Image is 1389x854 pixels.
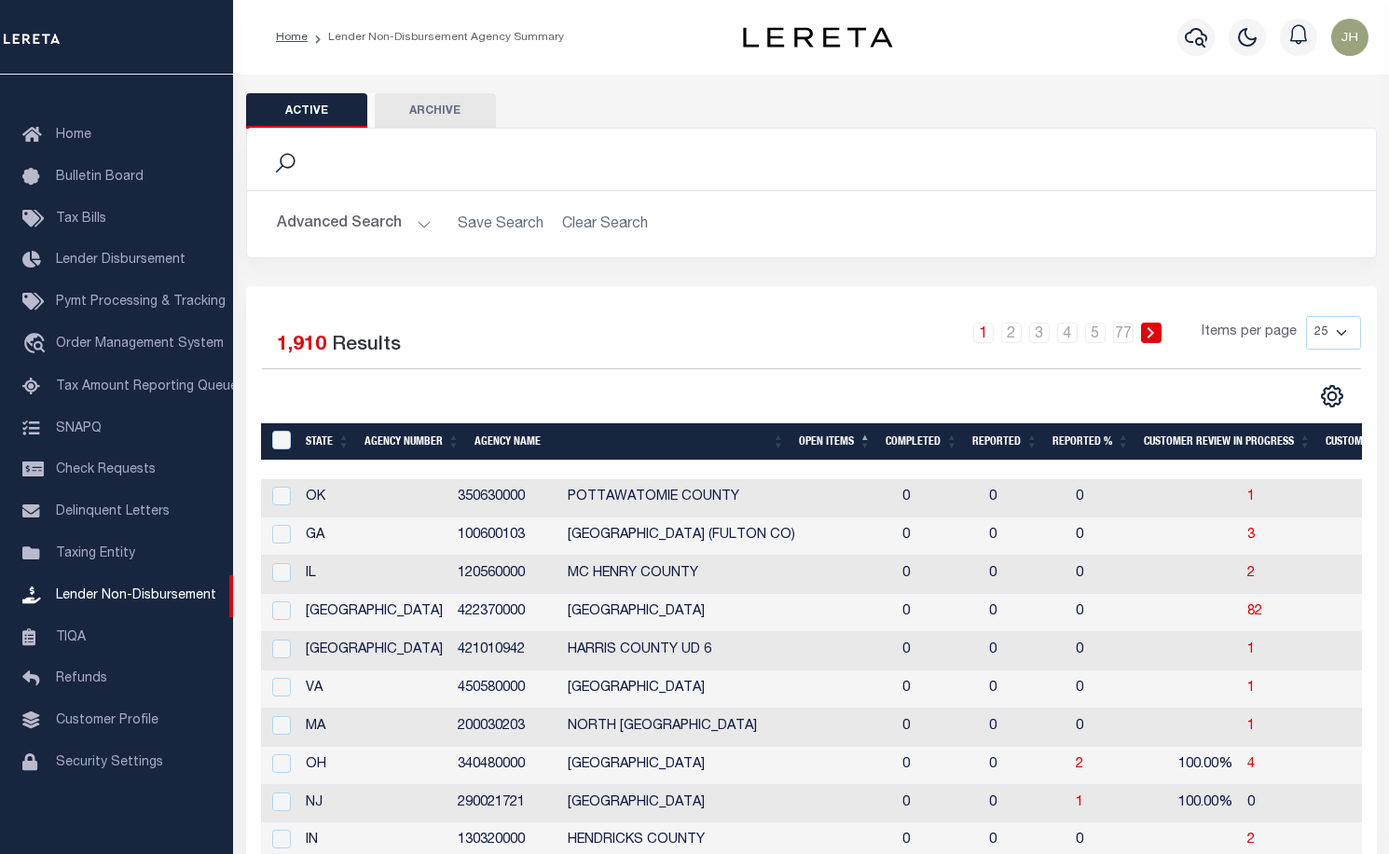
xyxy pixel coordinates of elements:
[1247,720,1255,733] a: 1
[298,423,357,461] th: State: activate to sort column ascending
[56,463,156,476] span: Check Requests
[895,556,982,594] td: 0
[261,423,299,461] th: MBACode
[1202,323,1297,343] span: Items per page
[276,32,308,43] a: Home
[560,594,895,632] td: [GEOGRAPHIC_DATA]
[982,670,1068,709] td: 0
[1331,19,1368,56] img: svg+xml;base64,PHN2ZyB4bWxucz0iaHR0cDovL3d3dy53My5vcmcvMjAwMC9zdmciIHBvaW50ZXItZXZlbnRzPSJub25lIi...
[56,380,238,393] span: Tax Amount Reporting Queue
[1247,643,1255,656] a: 1
[1068,594,1148,632] td: 0
[277,336,326,355] span: 1,910
[298,556,450,594] td: IL
[1068,517,1148,556] td: 0
[560,747,895,785] td: [GEOGRAPHIC_DATA]
[965,423,1045,461] th: Reported: activate to sort column ascending
[332,331,401,361] label: Results
[450,632,560,670] td: 421010942
[298,632,450,670] td: [GEOGRAPHIC_DATA]
[982,594,1068,632] td: 0
[56,129,91,142] span: Home
[1045,423,1136,461] th: Reported %: activate to sort column ascending
[1068,556,1148,594] td: 0
[1076,796,1083,809] span: 1
[560,785,895,823] td: [GEOGRAPHIC_DATA]
[1068,479,1148,517] td: 0
[56,714,158,727] span: Customer Profile
[1057,323,1078,343] a: 4
[450,785,560,823] td: 290021721
[560,709,895,747] td: NORTH [GEOGRAPHIC_DATA]
[560,632,895,670] td: HARRIS COUNTY UD 6
[450,556,560,594] td: 120560000
[450,479,560,517] td: 350630000
[375,93,496,129] button: Archive
[1085,323,1106,343] a: 5
[56,630,86,643] span: TIQA
[743,27,892,48] img: logo-dark.svg
[982,747,1068,785] td: 0
[878,423,965,461] th: Completed: activate to sort column ascending
[1029,323,1050,343] a: 3
[560,517,895,556] td: [GEOGRAPHIC_DATA] (FULTON CO)
[56,589,216,602] span: Lender Non-Disbursement
[308,29,564,46] li: Lender Non-Disbursement Agency Summary
[1247,605,1262,618] span: 82
[298,747,450,785] td: OH
[56,296,226,309] span: Pymt Processing & Tracking
[22,333,52,357] i: travel_explore
[450,747,560,785] td: 340480000
[56,254,186,267] span: Lender Disbursement
[895,670,982,709] td: 0
[298,517,450,556] td: GA
[450,709,560,747] td: 200030203
[1148,747,1240,785] td: 100.00%
[298,709,450,747] td: MA
[895,479,982,517] td: 0
[982,709,1068,747] td: 0
[1068,709,1148,747] td: 0
[982,517,1068,556] td: 0
[982,556,1068,594] td: 0
[56,547,135,560] span: Taxing Entity
[560,479,895,517] td: POTTAWATOMIE COUNTY
[298,594,450,632] td: [GEOGRAPHIC_DATA]
[895,709,982,747] td: 0
[56,171,144,184] span: Bulletin Board
[895,785,982,823] td: 0
[973,323,994,343] a: 1
[56,505,170,518] span: Delinquent Letters
[791,423,878,461] th: Open Items: activate to sort column descending
[56,421,102,434] span: SNAPQ
[560,556,895,594] td: MC HENRY COUNTY
[982,479,1068,517] td: 0
[1113,323,1134,343] a: 77
[1247,758,1255,771] span: 4
[1247,567,1255,580] a: 2
[1247,529,1255,542] a: 3
[1247,682,1255,695] a: 1
[56,756,163,769] span: Security Settings
[450,517,560,556] td: 100600103
[1247,490,1255,503] a: 1
[1076,758,1083,771] a: 2
[1247,833,1255,847] a: 2
[277,206,432,242] button: Advanced Search
[450,594,560,632] td: 422370000
[895,632,982,670] td: 0
[895,594,982,632] td: 0
[1068,632,1148,670] td: 0
[467,423,791,461] th: Agency Name: activate to sort column ascending
[560,670,895,709] td: [GEOGRAPHIC_DATA]
[450,670,560,709] td: 450580000
[56,337,224,351] span: Order Management System
[298,479,450,517] td: OK
[1001,323,1022,343] a: 2
[246,93,367,129] button: Active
